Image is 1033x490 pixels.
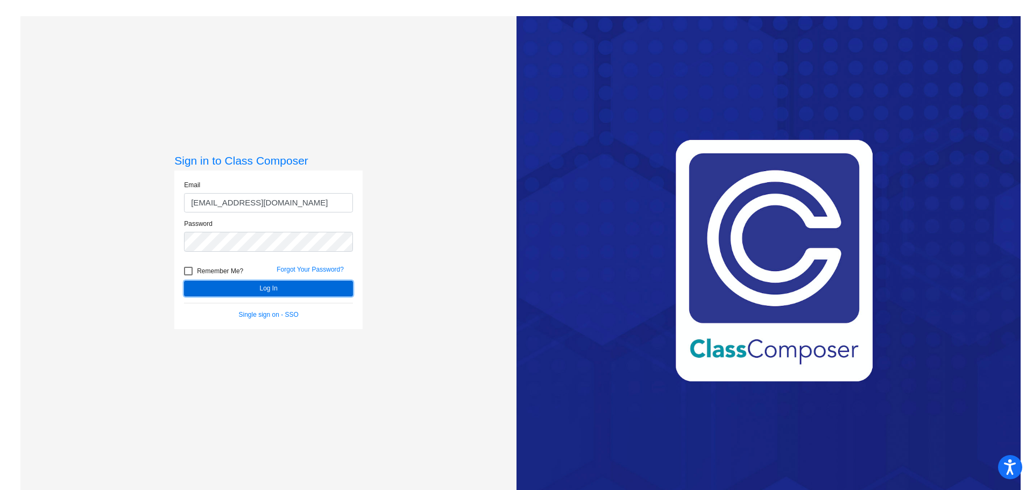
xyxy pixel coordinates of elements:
[174,154,363,167] h3: Sign in to Class Composer
[184,219,213,229] label: Password
[184,180,200,190] label: Email
[197,265,243,278] span: Remember Me?
[277,266,344,273] a: Forgot Your Password?
[239,311,299,318] a: Single sign on - SSO
[184,281,353,296] button: Log In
